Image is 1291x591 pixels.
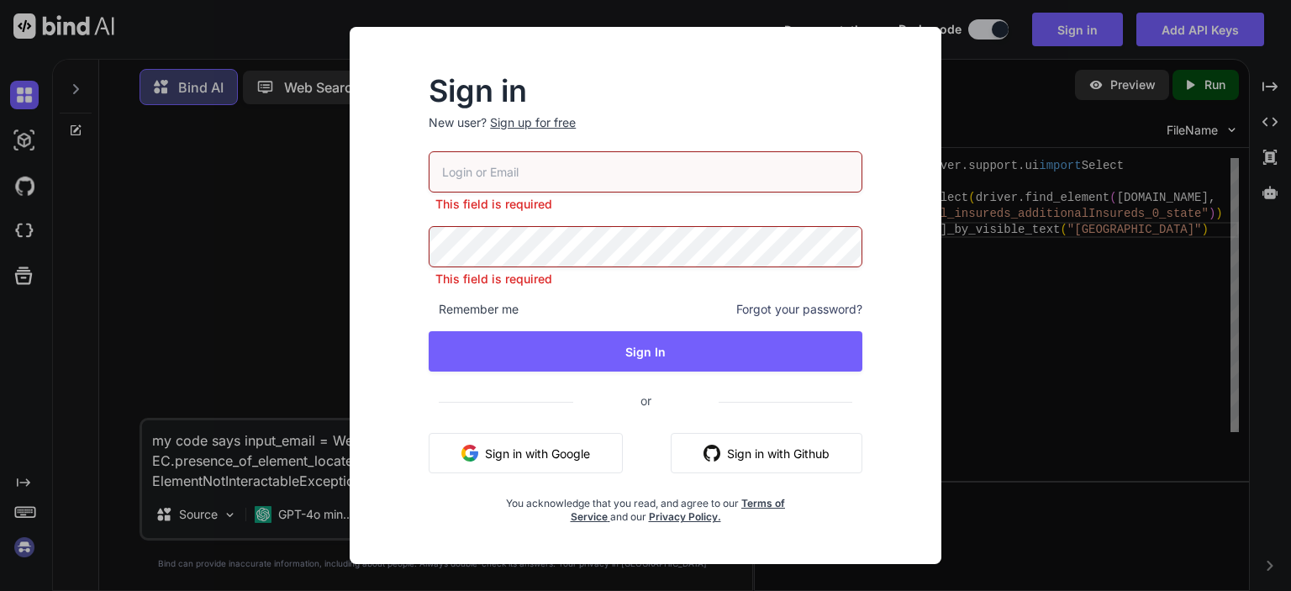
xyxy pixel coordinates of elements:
button: Sign in with Github [671,433,862,473]
a: Terms of Service [571,497,786,523]
a: Privacy Policy. [649,510,721,523]
span: Forgot your password? [736,301,862,318]
img: google [461,445,478,462]
img: github [703,445,720,462]
button: Sign in with Google [429,433,623,473]
button: Sign In [429,331,862,372]
span: or [573,380,719,421]
p: New user? [429,114,862,151]
div: Sign up for free [490,114,576,131]
span: Remember me [429,301,519,318]
div: You acknowledge that you read, and agree to our and our [501,487,790,524]
input: Login or Email [429,151,862,193]
p: This field is required [429,271,862,288]
p: This field is required [429,196,862,213]
h2: Sign in [429,77,862,104]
